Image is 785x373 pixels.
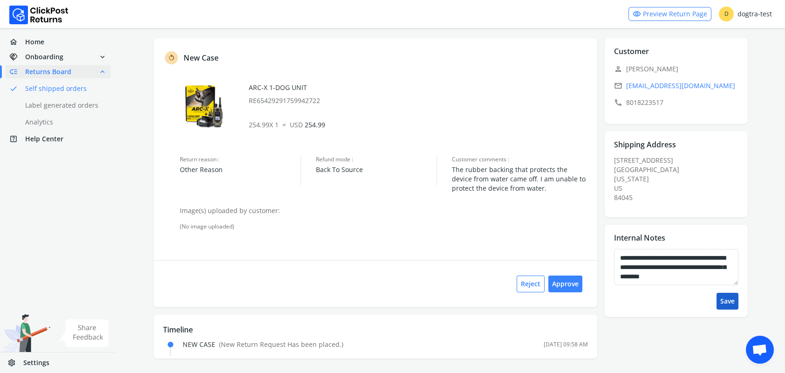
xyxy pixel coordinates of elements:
[183,340,343,349] div: NEW CASE
[614,174,744,184] div: [US_STATE]
[9,82,18,95] span: done
[614,46,649,57] p: Customer
[290,120,303,129] span: USD
[25,52,63,62] span: Onboarding
[6,82,122,95] a: doneSelf shipped orders
[614,96,622,109] span: call
[452,156,588,163] span: Customer comments :
[184,52,218,63] p: New Case
[25,37,44,47] span: Home
[614,165,744,174] div: [GEOGRAPHIC_DATA]
[316,165,437,174] span: Back To Source
[614,139,676,150] p: Shipping Address
[9,65,25,78] span: low_priority
[168,52,175,63] span: rotate_left
[614,193,744,202] div: 84045
[9,50,25,63] span: handshake
[180,83,226,130] img: row_image
[249,96,588,105] p: RE65429291759942722
[614,232,665,243] p: Internal Notes
[98,65,107,78] span: expand_less
[98,50,107,63] span: expand_more
[23,358,49,367] span: Settings
[6,99,122,112] a: Label generated orders
[614,156,744,202] div: [STREET_ADDRESS]
[614,79,622,92] span: email
[180,206,588,215] p: Image(s) uploaded by customer:
[25,134,63,144] span: Help Center
[719,7,734,21] span: D
[219,340,343,349] span: ( New Return Request Has been placed. )
[452,165,588,193] span: The rubber backing that protects the device from water came off. I am unable to protect the devic...
[180,156,300,163] span: Return reason :
[614,96,744,109] p: 8018223517
[249,120,588,130] p: 254.99 X 1
[9,6,68,24] img: Logo
[58,319,109,347] img: share feedback
[6,132,110,145] a: help_centerHelp Center
[249,83,588,105] div: ARC-X 1-DOG UNIT
[717,293,738,310] button: Save
[614,62,744,76] p: [PERSON_NAME]
[614,62,622,76] span: person
[628,7,711,21] a: visibilityPreview Return Page
[517,276,545,292] button: Reject
[316,156,437,163] span: Refund mode :
[746,336,774,364] div: Open chat
[9,132,25,145] span: help_center
[6,35,110,48] a: homeHome
[163,324,588,335] p: Timeline
[7,356,23,369] span: settings
[6,116,122,129] a: Analytics
[9,35,25,48] span: home
[614,79,744,92] a: email[EMAIL_ADDRESS][DOMAIN_NAME]
[25,67,71,76] span: Returns Board
[282,120,286,129] span: =
[180,165,300,174] span: Other Reason
[633,7,641,21] span: visibility
[614,184,744,193] div: US
[719,7,772,21] div: dogtra-test
[290,120,325,129] span: 254.99
[548,276,582,292] button: Approve
[544,341,588,348] div: [DATE] 09:58 AM
[180,223,588,230] div: (No image uploaded)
